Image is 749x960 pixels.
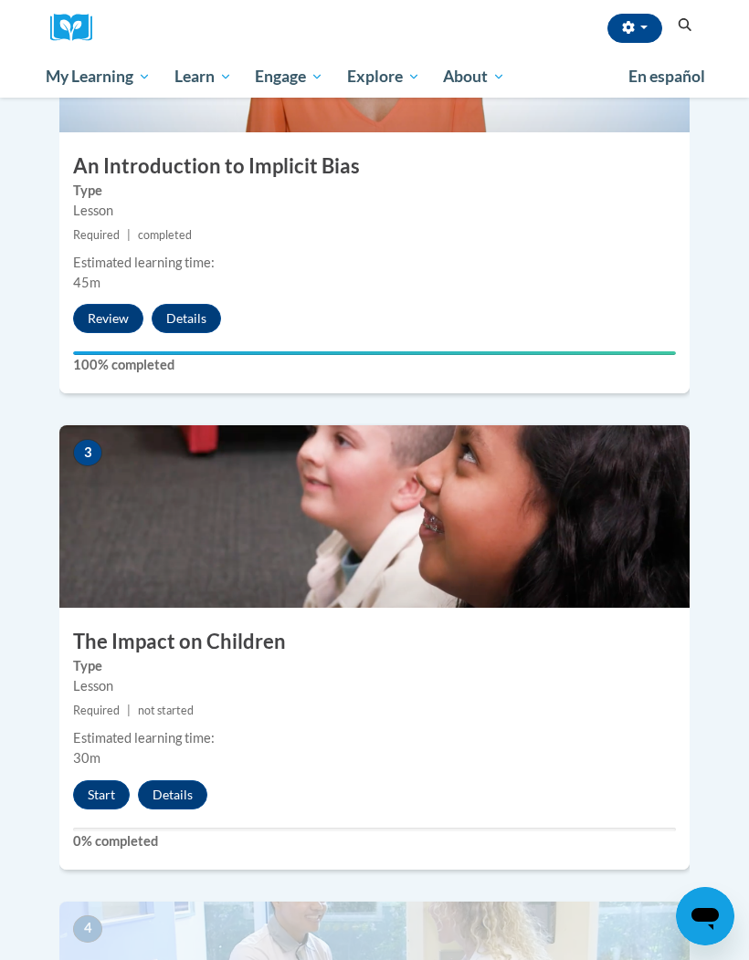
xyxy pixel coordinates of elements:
[73,275,100,290] span: 45m
[32,56,717,98] div: Main menu
[127,228,131,242] span: |
[432,56,518,98] a: About
[152,304,221,333] button: Details
[347,66,420,88] span: Explore
[73,915,102,943] span: 4
[671,15,699,37] button: Search
[73,253,676,273] div: Estimated learning time:
[73,831,676,851] label: 0% completed
[617,57,717,96] a: En español
[607,14,662,43] button: Account Settings
[73,704,120,717] span: Required
[59,628,690,656] h3: The Impact on Children
[127,704,131,717] span: |
[73,676,676,696] div: Lesson
[335,56,432,98] a: Explore
[59,152,690,181] h3: An Introduction to Implicit Bias
[255,66,323,88] span: Engage
[174,66,232,88] span: Learn
[73,351,676,355] div: Your progress
[73,355,676,375] label: 100% completed
[73,728,676,748] div: Estimated learning time:
[73,228,120,242] span: Required
[59,425,690,608] img: Course Image
[628,67,705,86] span: En español
[73,780,130,809] button: Start
[138,704,194,717] span: not started
[676,887,734,945] iframe: Button to launch messaging window
[73,181,676,201] label: Type
[46,66,151,88] span: My Learning
[73,439,102,466] span: 3
[73,304,143,333] button: Review
[138,228,192,242] span: completed
[50,14,105,42] img: Logo brand
[163,56,244,98] a: Learn
[73,656,676,676] label: Type
[243,56,335,98] a: Engage
[73,750,100,766] span: 30m
[138,780,207,809] button: Details
[443,66,505,88] span: About
[50,14,105,42] a: Cox Campus
[34,56,163,98] a: My Learning
[73,201,676,221] div: Lesson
